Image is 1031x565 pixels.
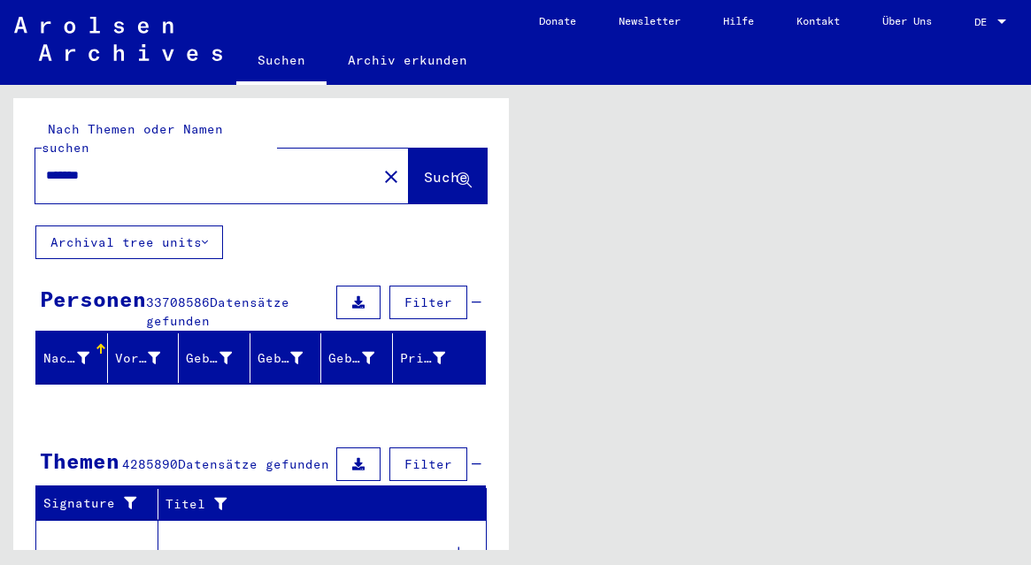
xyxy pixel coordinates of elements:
[43,344,112,372] div: Nachname
[186,349,232,368] div: Geburtsname
[186,344,254,372] div: Geburtsname
[36,333,108,383] mat-header-cell: Nachname
[258,344,326,372] div: Geburt‏
[327,39,489,81] a: Archiv erkunden
[146,294,289,329] span: Datensätze gefunden
[40,283,146,315] div: Personen
[115,349,161,368] div: Vorname
[328,349,374,368] div: Geburtsdatum
[236,39,327,85] a: Suchen
[389,447,467,481] button: Filter
[179,333,250,383] mat-header-cell: Geburtsname
[381,166,402,187] mat-icon: close
[250,333,322,383] mat-header-cell: Geburt‏
[108,333,180,383] mat-header-cell: Vorname
[400,344,468,372] div: Prisoner #
[115,344,183,372] div: Vorname
[146,294,210,310] span: 33708586
[400,349,446,368] div: Prisoner #
[35,225,223,259] button: Archival tree units
[328,344,396,372] div: Geburtsdatum
[389,286,467,319] button: Filter
[43,490,162,518] div: Signature
[393,333,485,383] mat-header-cell: Prisoner #
[404,294,452,310] span: Filter
[43,349,89,368] div: Nachname
[258,349,304,368] div: Geburt‏
[404,456,452,472] span: Filter
[165,495,451,514] div: Titel
[122,456,178,472] span: 4285890
[424,168,468,186] span: Suche
[321,333,393,383] mat-header-cell: Geburtsdatum
[42,121,223,156] mat-label: Nach Themen oder Namen suchen
[43,494,144,513] div: Signature
[974,16,994,28] span: DE
[178,456,329,472] span: Datensätze gefunden
[40,445,119,477] div: Themen
[409,149,487,203] button: Suche
[14,17,222,61] img: Arolsen_neg.svg
[165,490,469,518] div: Titel
[373,158,409,194] button: Clear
